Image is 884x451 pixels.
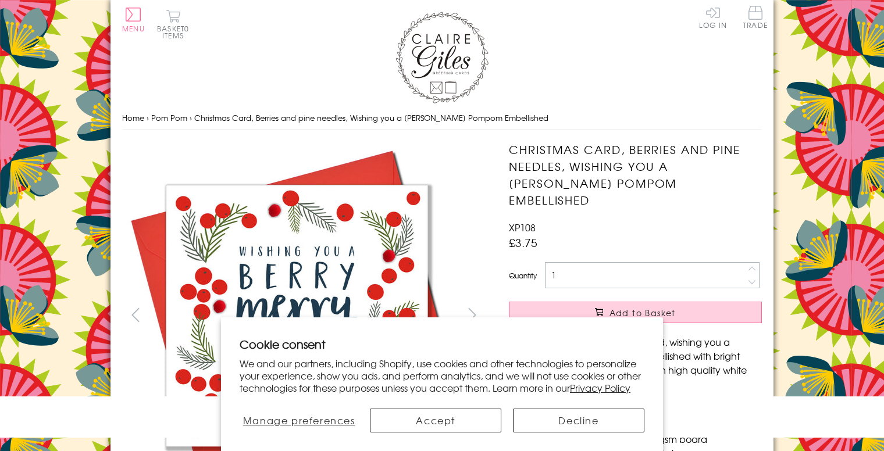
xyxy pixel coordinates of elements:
[243,413,355,427] span: Manage preferences
[151,112,187,123] a: Pom Pom
[459,302,486,328] button: next
[743,6,768,31] a: Trade
[509,141,762,208] h1: Christmas Card, Berries and pine needles, Wishing you a [PERSON_NAME] Pompom Embellished
[699,6,727,28] a: Log In
[570,381,630,395] a: Privacy Policy
[194,112,548,123] span: Christmas Card, Berries and pine needles, Wishing you a [PERSON_NAME] Pompom Embellished
[190,112,192,123] span: ›
[122,112,144,123] a: Home
[240,357,644,393] p: We and our partners, including Shopify, use cookies and other technologies to personalize your ex...
[370,409,501,432] button: Accept
[509,220,536,234] span: XP108
[147,112,149,123] span: ›
[743,6,768,28] span: Trade
[122,302,148,328] button: prev
[122,23,145,34] span: Menu
[122,106,762,130] nav: breadcrumbs
[240,409,358,432] button: Manage preferences
[509,270,537,281] label: Quantity
[157,9,189,39] button: Basket0 items
[240,336,644,352] h2: Cookie consent
[513,409,644,432] button: Decline
[162,23,189,41] span: 0 items
[395,12,489,103] img: Claire Giles Greetings Cards
[609,307,676,318] span: Add to Basket
[509,302,762,323] button: Add to Basket
[122,8,145,32] button: Menu
[509,234,537,250] span: £3.75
